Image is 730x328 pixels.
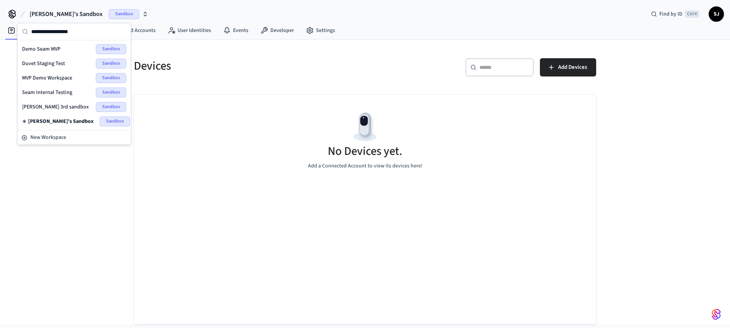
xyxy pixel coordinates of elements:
[162,24,217,37] a: User Identities
[328,143,402,159] h5: No Devices yet.
[300,24,341,37] a: Settings
[659,10,682,18] span: Find by ID
[685,10,700,18] span: Ctrl K
[96,59,126,68] span: Sandbox
[96,73,126,83] span: Sandbox
[100,116,130,126] span: Sandbox
[22,60,65,67] span: Duvet Staging Test
[30,10,103,19] span: [PERSON_NAME]'s Sandbox
[30,134,66,142] span: New Workspace
[96,102,126,112] span: Sandbox
[22,74,72,82] span: MVP Demo Workspace
[308,162,422,170] p: Add a Connected Account to view its devices here!
[709,7,723,21] span: SJ
[348,110,382,144] img: Devices Empty State
[17,40,131,130] div: Suggestions
[96,44,126,54] span: Sandbox
[28,118,94,125] span: [PERSON_NAME]'s Sandbox
[2,24,41,37] a: Devices
[645,7,706,21] div: Find by IDCtrl K
[134,58,360,74] h5: Devices
[217,24,254,37] a: Events
[22,45,60,53] span: Demo Seam MVP
[712,308,721,320] img: SeamLogoGradient.69752ec5.svg
[540,58,596,76] button: Add Devices
[18,131,130,144] button: New Workspace
[22,103,89,111] span: [PERSON_NAME] 3rd sandbox
[96,88,126,97] span: Sandbox
[109,9,139,19] span: Sandbox
[22,89,72,96] span: Seam Internal Testing
[558,62,587,72] span: Add Devices
[709,6,724,22] button: SJ
[254,24,300,37] a: Developer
